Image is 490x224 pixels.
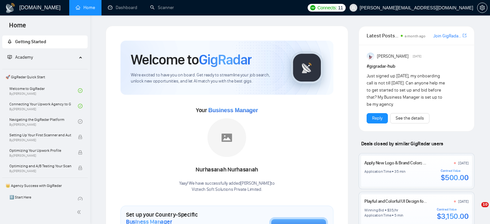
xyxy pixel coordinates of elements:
a: Playful and Colorful UI Design for App [364,199,433,204]
iframe: Intercom live chat [468,202,484,218]
li: Getting Started [2,35,88,48]
span: Home [4,21,31,34]
button: See the details [390,113,429,123]
img: Anisuzzaman Khan [367,53,374,60]
div: Nurhasanah Nurhasanah [179,164,275,175]
span: 🚀 GigRadar Quick Start [3,71,87,83]
div: Contract Value [437,208,469,211]
a: export [463,33,466,39]
a: 1️⃣ Start Here [9,192,78,206]
a: See the details [396,115,424,122]
span: check-circle [78,197,82,201]
div: Application Time [364,169,391,174]
div: Just signed up [DATE], my onboarding call is not till [DATE]. Can anyone help me to get started t... [367,73,447,108]
img: logo [5,3,15,13]
div: /hr [394,208,398,213]
span: Setting Up Your First Scanner and Auto-Bidder [9,132,71,138]
div: $500.00 [441,173,469,182]
h1: Welcome to [131,51,252,68]
span: Academy [7,54,33,60]
span: lock [78,166,82,170]
span: 👑 Agency Success with GigRadar [3,179,87,192]
a: setting [477,5,487,10]
a: homeHome [76,5,95,10]
span: Getting Started [15,39,46,44]
span: Your [196,107,258,114]
div: $ [387,208,389,213]
span: By [PERSON_NAME] [9,169,71,173]
span: [DATE] [413,54,421,59]
a: Reply [372,115,382,122]
span: export [463,33,466,38]
a: Navigating the GigRadar PlatformBy[PERSON_NAME] [9,114,78,129]
a: Connecting Your Upwork Agency to GigRadarBy[PERSON_NAME] [9,99,78,113]
p: Viztech Soft Solutions Private Limited . [179,187,275,193]
a: searchScanner [150,5,174,10]
div: [DATE] [458,199,469,204]
a: dashboardDashboard [108,5,137,10]
span: Optimizing and A/B Testing Your Scanner for Better Results [9,163,71,169]
button: setting [477,3,487,13]
img: upwork-logo.png [310,5,315,10]
span: setting [477,5,487,10]
div: Contract Value [441,169,469,173]
span: We're excited to have you on board. Get ready to streamline your job search, unlock new opportuni... [131,72,281,84]
span: Latest Posts from the GigRadar Community [367,32,399,40]
span: Connects: [317,4,337,11]
img: placeholder.png [207,118,246,157]
span: double-left [77,209,83,215]
span: 11 [338,4,343,11]
span: lock [78,135,82,139]
a: Join GigRadar Slack Community [433,33,461,40]
span: check-circle [78,88,82,93]
span: rocket [7,39,12,44]
div: Application Time [364,213,391,218]
span: Optimizing Your Upwork Profile [9,147,71,154]
div: 35 [389,208,394,213]
h1: # gigradar-hub [367,63,466,70]
div: Yaay! We have successfully added [PERSON_NAME] to [179,180,275,193]
span: Deals closed by similar GigRadar users [359,138,446,149]
span: [PERSON_NAME] [377,53,408,60]
div: Winning Bid [364,208,384,213]
span: GigRadar [199,51,252,68]
div: [DATE] [458,161,469,166]
button: Reply [367,113,388,123]
div: $3,150.00 [437,211,469,221]
span: Business Manager [208,107,258,113]
span: check-circle [78,104,82,108]
img: gigradar-logo.png [291,52,323,84]
span: Academy [15,54,33,60]
span: a month ago [405,34,426,38]
span: 10 [481,202,489,207]
a: Welcome to GigRadarBy[PERSON_NAME] [9,83,78,98]
span: user [351,5,356,10]
span: lock [78,150,82,155]
span: By [PERSON_NAME] [9,138,71,142]
span: fund-projection-screen [7,55,12,59]
span: check-circle [78,119,82,124]
span: By [PERSON_NAME] [9,154,71,158]
div: 5 min [394,213,403,218]
div: 35 min [394,169,406,174]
